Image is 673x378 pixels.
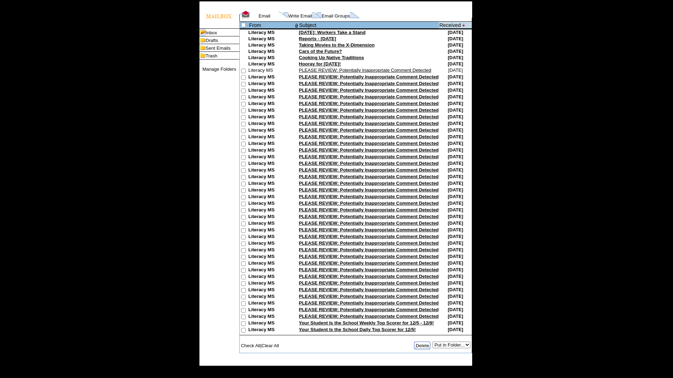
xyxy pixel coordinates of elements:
[299,49,342,54] a: Cars of the Future?
[299,174,439,179] a: PLEASE REVIEW: Potentially Inappropriate Comment Detected
[249,240,294,247] td: Literacy MS
[249,314,294,320] td: Literacy MS
[299,254,439,259] a: PLEASE REVIEW: Potentially Inappropriate Comment Detected
[299,307,439,312] a: PLEASE REVIEW: Potentially Inappropriate Comment Detected
[416,343,429,348] a: Delete
[294,22,299,28] img: attach file
[249,36,294,42] td: Literacy MS
[448,68,463,73] nobr: [DATE]
[299,247,439,252] a: PLEASE REVIEW: Potentially Inappropriate Comment Detected
[299,194,439,199] a: PLEASE REVIEW: Potentially Inappropriate Comment Detected
[299,320,434,325] a: Your Student Is the School Weekly Top Scorer for 12/5 - 12/9!
[206,38,218,43] a: Drafts
[299,94,439,99] a: PLEASE REVIEW: Potentially Inappropriate Comment Detected
[448,55,463,60] nobr: [DATE]
[261,343,279,348] a: Clear All
[249,61,294,68] td: Literacy MS
[249,134,294,141] td: Literacy MS
[241,343,260,348] a: Check All
[249,147,294,154] td: Literacy MS
[299,154,439,159] a: PLEASE REVIEW: Potentially Inappropriate Comment Detected
[448,314,463,319] nobr: [DATE]
[448,307,463,312] nobr: [DATE]
[249,121,294,127] td: Literacy MS
[249,187,294,194] td: Literacy MS
[464,359,472,366] img: table_footer_right.gif
[448,227,463,232] nobr: [DATE]
[448,141,463,146] nobr: [DATE]
[299,187,439,192] a: PLEASE REVIEW: Potentially Inappropriate Comment Detected
[299,267,439,272] a: PLEASE REVIEW: Potentially Inappropriate Comment Detected
[448,134,463,139] nobr: [DATE]
[448,101,463,106] nobr: [DATE]
[249,94,294,101] td: Literacy MS
[299,101,439,106] a: PLEASE REVIEW: Potentially Inappropriate Comment Detected
[448,194,463,199] nobr: [DATE]
[206,30,217,35] a: Inbox
[299,87,439,93] a: PLEASE REVIEW: Potentially Inappropriate Comment Detected
[448,81,463,86] nobr: [DATE]
[249,42,294,49] td: Literacy MS
[448,107,463,113] nobr: [DATE]
[299,161,439,166] a: PLEASE REVIEW: Potentially Inappropriate Comment Detected
[249,307,294,314] td: Literacy MS
[448,161,463,166] nobr: [DATE]
[299,107,439,113] a: PLEASE REVIEW: Potentially Inappropriate Comment Detected
[299,127,439,133] a: PLEASE REVIEW: Potentially Inappropriate Comment Detected
[448,114,463,119] nobr: [DATE]
[299,227,439,232] a: PLEASE REVIEW: Potentially Inappropriate Comment Detected
[462,24,465,27] img: arrow_down.gif
[249,30,294,36] td: Literacy MS
[299,234,439,239] a: PLEASE REVIEW: Potentially Inappropriate Comment Detected
[249,207,294,214] td: Literacy MS
[249,174,294,181] td: Literacy MS
[199,36,206,44] img: folder_icon.gif
[448,254,463,259] nobr: [DATE]
[206,45,231,51] a: Sent Emails
[299,42,375,48] a: Taking Movies to the X-Dimension
[448,280,463,286] nobr: [DATE]
[299,314,439,319] a: PLEASE REVIEW: Potentially Inappropriate Comment Detected
[288,13,312,19] a: Write Email
[249,161,294,167] td: Literacy MS
[321,13,350,19] a: Email Groups
[249,87,294,94] td: Literacy MS
[249,22,261,28] a: From
[249,107,294,114] td: Literacy MS
[299,68,431,73] a: PLEASE REVIEW: Potentially Inappropriate Comment Detected
[299,55,364,60] a: Cooking Up Native Traditions
[448,127,463,133] nobr: [DATE]
[249,127,294,134] td: Literacy MS
[448,327,463,332] nobr: [DATE]
[249,287,294,294] td: Literacy MS
[299,214,439,219] a: PLEASE REVIEW: Potentially Inappropriate Comment Detected
[448,121,463,126] nobr: [DATE]
[299,207,439,212] a: PLEASE REVIEW: Potentially Inappropriate Comment Detected
[249,167,294,174] td: Literacy MS
[299,36,336,41] a: Reports - [DATE]
[448,94,463,99] nobr: [DATE]
[249,114,294,121] td: Literacy MS
[299,22,317,28] a: Subject
[249,214,294,220] td: Literacy MS
[249,101,294,107] td: Literacy MS
[448,247,463,252] nobr: [DATE]
[448,49,463,54] nobr: [DATE]
[448,274,463,279] nobr: [DATE]
[448,294,463,299] nobr: [DATE]
[249,300,294,307] td: Literacy MS
[249,68,294,74] td: Literacy MS
[448,220,463,226] nobr: [DATE]
[249,227,294,234] td: Literacy MS
[448,154,463,159] nobr: [DATE]
[249,154,294,161] td: Literacy MS
[199,52,206,59] img: folder_icon.gif
[299,274,439,279] a: PLEASE REVIEW: Potentially Inappropriate Comment Detected
[448,181,463,186] nobr: [DATE]
[299,30,366,35] a: [DATE]: Workers Take a Stand
[299,327,416,332] a: Your Student Is the School Daily Top Scorer for 12/5!
[249,74,294,81] td: Literacy MS
[448,147,463,153] nobr: [DATE]
[299,141,439,146] a: PLEASE REVIEW: Potentially Inappropriate Comment Detected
